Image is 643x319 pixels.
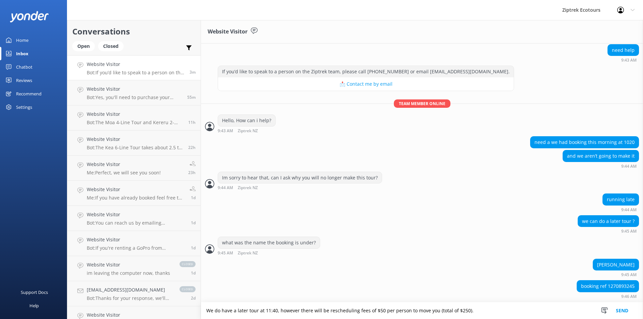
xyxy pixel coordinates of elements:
[190,69,196,75] span: 09:43am 19-Aug-2025 (UTC +12:00) Pacific/Auckland
[218,66,514,77] div: If you’d like to speak to a person on the Ziptrek team, please call [PHONE_NUMBER] or email [EMAI...
[67,131,201,156] a: Website VisitorBot:The Kea 6-Line Tour takes about 2.5 to 3 hours, so if you start at 1:20, you s...
[530,137,639,148] div: need a we had booking this morning at 1020
[87,295,173,301] p: Bot: Thanks for your response, we'll get back to you as soon as we can during opening hours.
[72,25,196,38] h2: Conversations
[16,60,32,74] div: Chatbot
[563,150,639,162] div: and we aren’t going to make it
[218,237,320,248] div: what was the name the booking is under?
[577,281,639,292] div: booking ref 1270893245
[87,94,182,100] p: Bot: Yes, you'll need to purchase your Skyline Gondola pass separately. You can buy them directly...
[87,119,183,126] p: Bot: The Moa 4-Line Tour and Kereru 2-Line + Drop tour finish back at [GEOGRAPHIC_DATA] after a s...
[191,220,196,226] span: 10:56pm 17-Aug-2025 (UTC +12:00) Pacific/Auckland
[603,194,639,205] div: running late
[238,251,258,255] span: Ziptrek NZ
[621,295,637,299] strong: 9:46 AM
[191,270,196,276] span: 11:53am 17-Aug-2025 (UTC +12:00) Pacific/Auckland
[72,42,98,50] a: Open
[87,236,186,243] h4: Website Visitor
[208,27,247,36] h3: Website Visitor
[621,208,637,212] strong: 9:44 AM
[188,145,196,150] span: 11:34am 18-Aug-2025 (UTC +12:00) Pacific/Auckland
[87,110,183,118] h4: Website Visitor
[67,80,201,105] a: Website VisitorBot:Yes, you'll need to purchase your Skyline Gondola pass separately. You can buy...
[608,45,639,56] div: need help
[621,229,637,233] strong: 9:45 AM
[593,259,639,270] div: [PERSON_NAME]
[10,11,49,22] img: yonder-white-logo.png
[87,270,170,276] p: im leaving the computer now, thanks
[67,256,201,281] a: Website Visitorim leaving the computer now, thanksclosed1d
[21,286,48,299] div: Support Docs
[218,185,382,190] div: 09:44am 19-Aug-2025 (UTC +12:00) Pacific/Auckland
[608,58,639,62] div: 09:43am 19-Aug-2025 (UTC +12:00) Pacific/Auckland
[621,164,637,168] strong: 9:44 AM
[218,172,382,183] div: Im sorry to hear that, can I ask why you will no longer make this tour?
[16,87,42,100] div: Recommend
[180,286,196,292] span: closed
[187,94,196,100] span: 08:50am 19-Aug-2025 (UTC +12:00) Pacific/Auckland
[218,128,280,133] div: 09:43am 19-Aug-2025 (UTC +12:00) Pacific/Auckland
[87,161,161,168] h4: Website Visitor
[98,41,124,51] div: Closed
[67,156,201,181] a: Website VisitorMe:Perfect, we will see you soon!23h
[218,186,233,190] strong: 9:44 AM
[180,261,196,267] span: closed
[87,136,183,143] h4: Website Visitor
[238,186,258,190] span: Ziptrek NZ
[98,42,127,50] a: Closed
[593,272,639,277] div: 09:45am 19-Aug-2025 (UTC +12:00) Pacific/Auckland
[188,170,196,175] span: 10:10am 18-Aug-2025 (UTC +12:00) Pacific/Auckland
[16,100,32,114] div: Settings
[188,119,196,125] span: 10:15pm 18-Aug-2025 (UTC +12:00) Pacific/Auckland
[87,170,161,176] p: Me: Perfect, we will see you soon!
[67,206,201,231] a: Website VisitorBot:You can reach us by emailing [EMAIL_ADDRESS][DOMAIN_NAME]. We're here to help!1d
[16,47,28,60] div: Inbox
[87,211,186,218] h4: Website Visitor
[218,77,514,91] button: 📩 Contact me by email
[577,294,639,299] div: 09:46am 19-Aug-2025 (UTC +12:00) Pacific/Auckland
[87,70,185,76] p: Bot: If you’d like to speak to a person on the Ziptrek team, please call [PHONE_NUMBER] or email ...
[87,261,170,268] h4: Website Visitor
[191,245,196,251] span: 06:20pm 17-Aug-2025 (UTC +12:00) Pacific/Auckland
[218,129,233,133] strong: 9:43 AM
[67,181,201,206] a: Website VisitorMe:If you have already booked feel free to give us a call and we can let you know ...
[610,302,635,319] button: Send
[218,250,320,255] div: 09:45am 19-Aug-2025 (UTC +12:00) Pacific/Auckland
[67,281,201,306] a: [EMAIL_ADDRESS][DOMAIN_NAME]Bot:Thanks for your response, we'll get back to you as soon as we can...
[87,195,185,201] p: Me: If you have already booked feel free to give us a call and we can let you know if this is con...
[16,74,32,87] div: Reviews
[87,220,186,226] p: Bot: You can reach us by emailing [EMAIL_ADDRESS][DOMAIN_NAME]. We're here to help!
[87,311,186,319] h4: Website Visitor
[578,229,639,233] div: 09:45am 19-Aug-2025 (UTC +12:00) Pacific/Auckland
[394,99,450,108] span: Team member online
[87,286,173,294] h4: [EMAIL_ADDRESS][DOMAIN_NAME]
[16,33,28,47] div: Home
[87,61,185,68] h4: Website Visitor
[67,55,201,80] a: Website VisitorBot:If you’d like to speak to a person on the Ziptrek team, please call [PHONE_NUM...
[87,145,183,151] p: Bot: The Kea 6-Line Tour takes about 2.5 to 3 hours, so if you start at 1:20, you should be finis...
[87,85,182,93] h4: Website Visitor
[29,299,39,312] div: Help
[218,251,233,255] strong: 9:45 AM
[191,295,196,301] span: 07:28am 17-Aug-2025 (UTC +12:00) Pacific/Auckland
[72,41,95,51] div: Open
[621,273,637,277] strong: 9:45 AM
[621,58,637,62] strong: 9:43 AM
[578,216,639,227] div: we can do a later tour ?
[67,231,201,256] a: Website VisitorBot:If you're renting a GoPro from [GEOGRAPHIC_DATA], our staff will be happy to s...
[191,195,196,201] span: 08:31am 18-Aug-2025 (UTC +12:00) Pacific/Auckland
[218,115,275,126] div: Hello, How can i help?
[563,164,639,168] div: 09:44am 19-Aug-2025 (UTC +12:00) Pacific/Auckland
[238,129,258,133] span: Ziptrek NZ
[602,207,639,212] div: 09:44am 19-Aug-2025 (UTC +12:00) Pacific/Auckland
[87,186,185,193] h4: Website Visitor
[87,245,186,251] p: Bot: If you're renting a GoPro from [GEOGRAPHIC_DATA], our staff will be happy to show you how to...
[201,302,643,319] textarea: We do have a later tour at 11:40, however there will be rescheduling fees of $50 per person to mo...
[67,105,201,131] a: Website VisitorBot:The Moa 4-Line Tour and Kereru 2-Line + Drop tour finish back at [GEOGRAPHIC_D...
